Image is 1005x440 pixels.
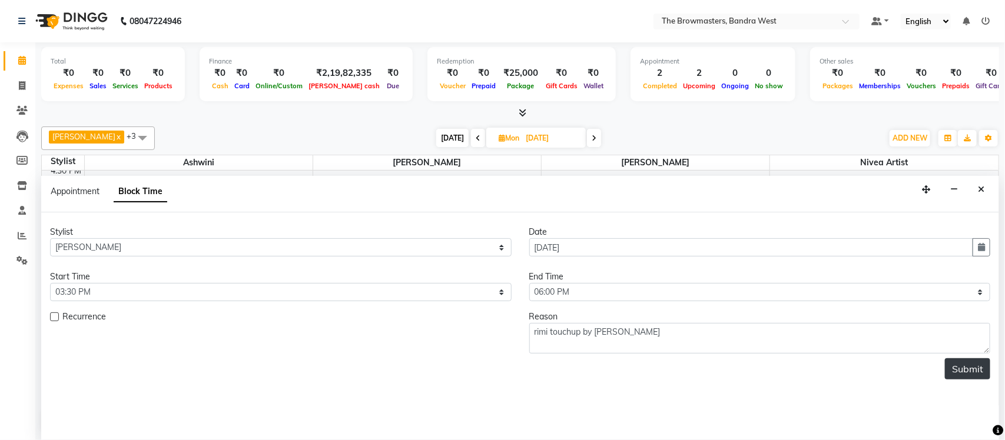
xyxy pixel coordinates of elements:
div: 0 [752,66,786,80]
span: Packages [820,82,856,90]
span: Services [110,82,141,90]
span: +3 [127,131,145,141]
div: Date [529,226,991,238]
div: ₹0 [469,66,499,80]
b: 08047224946 [130,5,181,38]
div: Redemption [437,56,606,66]
span: Appointment [51,186,99,196]
span: Online/Custom [253,82,306,90]
div: ₹0 [231,66,253,80]
span: Vouchers [904,82,939,90]
div: Appointment [640,56,786,66]
span: Completed [640,82,680,90]
div: ₹0 [939,66,973,80]
span: Mon [496,134,522,142]
div: 2 [640,66,680,80]
div: ₹25,000 [499,66,543,80]
div: ₹0 [820,66,856,80]
div: ₹2,19,82,335 [306,66,383,80]
span: [DATE] [436,129,469,147]
div: Stylist [50,226,512,238]
div: End Time [529,271,991,283]
span: Sales [87,82,110,90]
span: [PERSON_NAME] [52,132,115,141]
span: Nivea Artist [770,155,999,170]
div: ₹0 [141,66,175,80]
span: No show [752,82,786,90]
span: Upcoming [680,82,718,90]
div: Finance [209,56,403,66]
div: ₹0 [543,66,581,80]
span: Expenses [51,82,87,90]
div: Reason [529,311,991,323]
span: Ashwini [85,155,313,170]
div: ₹0 [581,66,606,80]
span: [PERSON_NAME] [313,155,541,170]
span: Wallet [581,82,606,90]
div: 4:30 PM [49,165,84,177]
span: [PERSON_NAME] cash [306,82,383,90]
div: Start Time [50,271,512,283]
div: ₹0 [904,66,939,80]
a: x [115,132,121,141]
span: Ongoing [718,82,752,90]
input: yyyy-mm-dd [529,238,974,256]
div: Total [51,56,175,66]
div: 0 [718,66,752,80]
div: Stylist [42,155,84,168]
span: Cash [209,82,231,90]
span: Prepaid [469,82,499,90]
button: Close [973,181,990,199]
div: ₹0 [856,66,904,80]
div: ₹0 [253,66,306,80]
span: ADD NEW [893,134,927,142]
input: 2025-10-06 [522,129,581,147]
span: Package [505,82,538,90]
button: ADD NEW [890,130,930,146]
button: Submit [945,358,990,379]
span: Due [384,82,402,90]
div: ₹0 [209,66,231,80]
span: Memberships [856,82,904,90]
div: ₹0 [87,66,110,80]
div: ₹0 [110,66,141,80]
div: ₹0 [51,66,87,80]
span: Products [141,82,175,90]
span: Card [231,82,253,90]
div: ₹0 [383,66,403,80]
span: [PERSON_NAME] [542,155,769,170]
span: Voucher [437,82,469,90]
span: Block Time [114,181,167,202]
div: ₹0 [437,66,469,80]
div: 2 [680,66,718,80]
span: Prepaids [939,82,973,90]
img: logo [30,5,111,38]
span: Gift Cards [543,82,581,90]
span: Recurrence [62,311,106,325]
